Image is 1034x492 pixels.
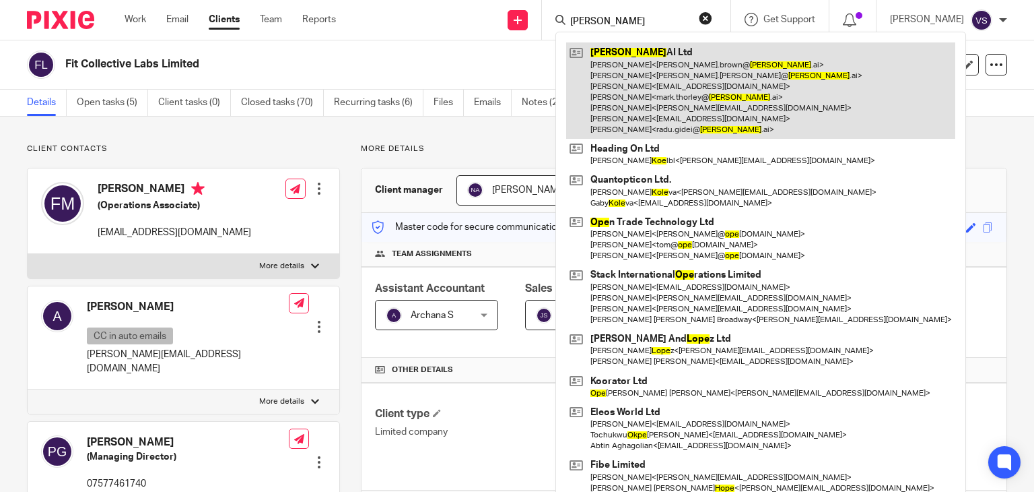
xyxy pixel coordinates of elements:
[191,182,205,195] i: Primary
[375,183,443,197] h3: Client manager
[41,182,84,225] img: svg%3E
[434,90,464,116] a: Files
[525,283,592,294] span: Sales Person
[492,185,566,195] span: [PERSON_NAME]
[87,300,289,314] h4: [PERSON_NAME]
[260,13,282,26] a: Team
[27,90,67,116] a: Details
[98,226,251,239] p: [EMAIL_ADDRESS][DOMAIN_NAME]
[87,328,173,344] p: CC in auto emails
[522,90,571,116] a: Notes (2)
[334,90,423,116] a: Recurring tasks (6)
[259,261,304,272] p: More details
[536,307,552,324] img: svg%3E
[27,11,94,29] img: Pixie
[375,283,485,294] span: Assistant Accountant
[474,90,512,116] a: Emails
[392,365,453,375] span: Other details
[166,13,188,26] a: Email
[971,9,992,31] img: svg%3E
[386,307,402,324] img: svg%3E
[87,477,289,491] p: 07577461740
[158,90,231,116] a: Client tasks (0)
[87,450,289,464] h5: (Managing Director)
[27,144,340,154] p: Client contacts
[65,57,673,71] h2: Fit Collective Labs Limited
[372,220,604,234] p: Master code for secure communications and files
[98,199,251,212] h5: (Operations Associate)
[699,11,712,25] button: Clear
[302,13,336,26] a: Reports
[569,16,690,28] input: Search
[98,182,251,199] h4: [PERSON_NAME]
[125,13,146,26] a: Work
[41,300,73,332] img: svg%3E
[411,311,454,320] span: Archana S
[375,425,684,439] p: Limited company
[87,348,289,375] p: [PERSON_NAME][EMAIL_ADDRESS][DOMAIN_NAME]
[392,249,472,259] span: Team assignments
[259,396,304,407] p: More details
[241,90,324,116] a: Closed tasks (70)
[467,182,483,198] img: svg%3E
[41,435,73,468] img: svg%3E
[375,407,684,421] h4: Client type
[27,51,55,79] img: svg%3E
[763,15,815,24] span: Get Support
[87,435,289,450] h4: [PERSON_NAME]
[77,90,148,116] a: Open tasks (5)
[361,144,1007,154] p: More details
[890,13,964,26] p: [PERSON_NAME]
[209,13,240,26] a: Clients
